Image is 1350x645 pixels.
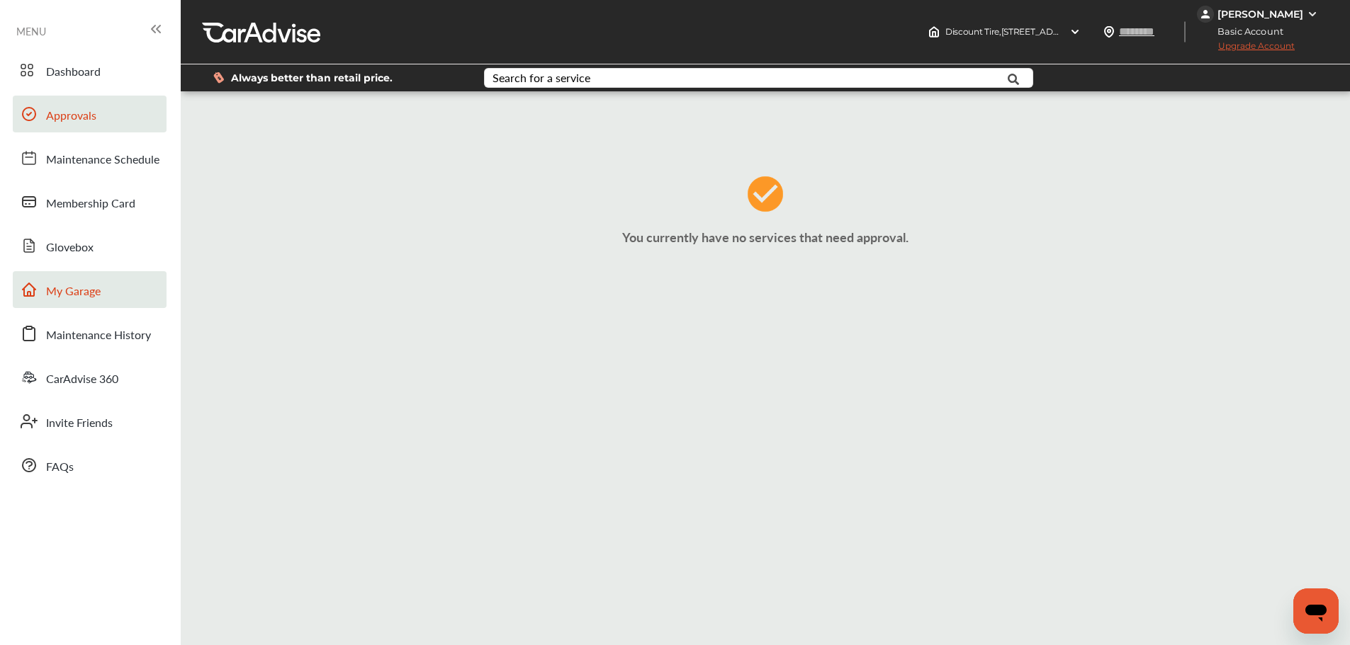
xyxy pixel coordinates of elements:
a: Maintenance History [13,315,167,352]
a: Invite Friends [13,403,167,440]
a: Membership Card [13,183,167,220]
span: FAQs [46,458,74,476]
span: Invite Friends [46,414,113,433]
img: jVpblrzwTbfkPYzPPzSLxeg0AAAAASUVORK5CYII= [1197,6,1214,23]
span: MENU [16,25,46,37]
span: CarAdvise 360 [46,370,118,389]
span: Approvals [46,107,96,125]
div: [PERSON_NAME] [1217,8,1303,21]
span: Always better than retail price. [231,73,393,83]
a: Dashboard [13,52,167,89]
img: header-divider.bc55588e.svg [1184,21,1186,42]
span: Dashboard [46,63,101,81]
a: My Garage [13,271,167,308]
p: You currently have no services that need approval. [184,228,1346,246]
a: Maintenance Schedule [13,139,167,176]
a: Approvals [13,96,167,132]
span: My Garage [46,282,101,301]
span: Maintenance History [46,326,151,345]
img: header-home-logo.8d720a4f.svg [928,26,940,38]
img: WGsFRI8htEPBVLJbROoPRyZpYNWhNONpIPPETTm6eUC0GeLEiAAAAAElFTkSuQmCC [1307,8,1318,20]
span: Discount Tire , [STREET_ADDRESS] LAVEEN , AZ 85339-3000 [945,26,1183,37]
span: Maintenance Schedule [46,151,159,169]
img: dollor_label_vector.a70140d1.svg [213,72,224,84]
a: Glovebox [13,227,167,264]
div: Search for a service [493,72,590,84]
img: header-down-arrow.9dd2ce7d.svg [1069,26,1081,38]
iframe: Button to launch messaging window [1293,588,1339,634]
span: Basic Account [1198,24,1294,39]
a: CarAdvise 360 [13,359,167,396]
a: FAQs [13,447,167,484]
span: Membership Card [46,195,135,213]
span: Upgrade Account [1197,40,1295,58]
span: Glovebox [46,239,94,257]
img: location_vector.a44bc228.svg [1103,26,1115,38]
